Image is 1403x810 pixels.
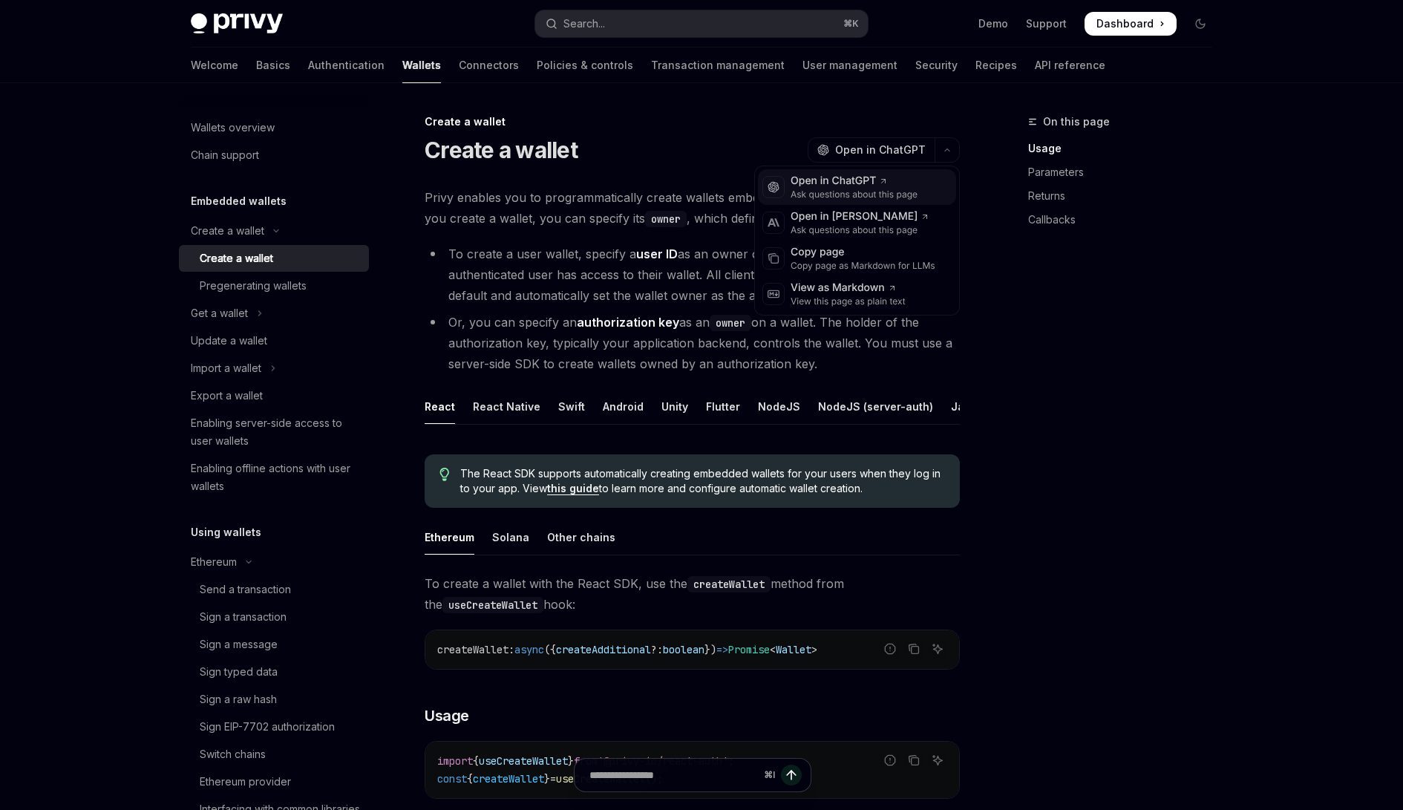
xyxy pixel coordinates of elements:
span: Promise [728,643,770,656]
a: Policies & controls [537,48,633,83]
button: Toggle Create a wallet section [179,218,369,244]
div: Solana [492,520,529,555]
div: Import a wallet [191,359,261,377]
span: => [716,643,728,656]
li: To create a user wallet, specify a as an owner of the wallet. This ensures only the authenticated... [425,244,960,306]
a: Demo [978,16,1008,31]
a: Sign EIP-7702 authorization [179,713,369,740]
a: Sign a raw hash [179,686,369,713]
button: Report incorrect code [880,751,900,770]
button: Toggle Ethereum section [179,549,369,575]
button: Report incorrect code [880,639,900,659]
a: Security [915,48,958,83]
h5: Using wallets [191,523,261,541]
strong: authorization key [577,315,679,330]
div: Create a wallet [191,222,264,240]
img: dark logo [191,13,283,34]
span: On this page [1043,113,1110,131]
button: Open search [535,10,868,37]
div: View this page as plain text [791,295,906,307]
button: Toggle Import a wallet section [179,355,369,382]
span: boolean [663,643,704,656]
span: '@privy-io/react-auth' [598,754,728,768]
span: }) [704,643,716,656]
a: Update a wallet [179,327,369,354]
div: Search... [563,15,605,33]
a: Sign a transaction [179,604,369,630]
button: Send message [781,765,802,785]
div: Get a wallet [191,304,248,322]
div: Open in ChatGPT [791,174,918,189]
div: Sign a message [200,636,278,653]
a: Send a transaction [179,576,369,603]
h1: Create a wallet [425,137,578,163]
a: Parameters [1028,160,1224,184]
a: Switch chains [179,741,369,768]
span: To create a wallet with the React SDK, use the method from the hook: [425,573,960,615]
div: Chain support [191,146,259,164]
span: ; [728,754,734,768]
span: async [514,643,544,656]
a: API reference [1035,48,1105,83]
div: Swift [558,389,585,424]
button: Ask AI [928,639,947,659]
span: from [574,754,598,768]
div: NodeJS (server-auth) [818,389,933,424]
div: Java [951,389,977,424]
button: Copy the contents from the code block [904,639,923,659]
div: Export a wallet [191,387,263,405]
code: owner [645,211,687,227]
div: Sign a raw hash [200,690,277,708]
div: Copy page [791,245,935,260]
div: Create a wallet [200,249,273,267]
div: Enabling offline actions with user wallets [191,460,360,495]
button: Ask AI [928,751,947,770]
input: Ask a question... [589,759,758,791]
li: Or, you can specify an as an on a wallet. The holder of the authorization key, typically your app... [425,312,960,374]
strong: user ID [636,246,678,261]
span: Usage [425,705,469,726]
span: createAdditional [556,643,651,656]
span: Wallet [776,643,811,656]
a: Transaction management [651,48,785,83]
a: Wallets [402,48,441,83]
svg: Tip [439,468,450,481]
div: Pregenerating wallets [200,277,307,295]
span: ({ [544,643,556,656]
a: Wallets overview [179,114,369,141]
a: Recipes [975,48,1017,83]
div: Ethereum [425,520,474,555]
span: > [811,643,817,656]
div: Enabling server-side access to user wallets [191,414,360,450]
div: Ethereum provider [200,773,291,791]
button: Toggle Get a wallet section [179,300,369,327]
a: Sign a message [179,631,369,658]
div: Sign a transaction [200,608,287,626]
span: { [473,754,479,768]
div: React Native [473,389,540,424]
span: Dashboard [1096,16,1154,31]
button: Open in ChatGPT [808,137,935,163]
div: Update a wallet [191,332,267,350]
div: Create a wallet [425,114,960,129]
span: Open in ChatGPT [835,143,926,157]
a: Callbacks [1028,208,1224,232]
code: createWallet [687,576,771,592]
div: View as Markdown [791,281,906,295]
span: createWallet [437,643,508,656]
button: Copy the contents from the code block [904,751,923,770]
a: Connectors [459,48,519,83]
a: Support [1026,16,1067,31]
code: owner [710,315,751,331]
div: Copy page as Markdown for LLMs [791,260,935,272]
h5: Embedded wallets [191,192,287,210]
div: Wallets overview [191,119,275,137]
a: Enabling server-side access to user wallets [179,410,369,454]
a: Sign typed data [179,659,369,685]
a: Dashboard [1085,12,1177,36]
div: React [425,389,455,424]
span: useCreateWallet [479,754,568,768]
a: User management [802,48,897,83]
a: Basics [256,48,290,83]
span: Privy enables you to programmatically create wallets embedded within your application. When you c... [425,187,960,229]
